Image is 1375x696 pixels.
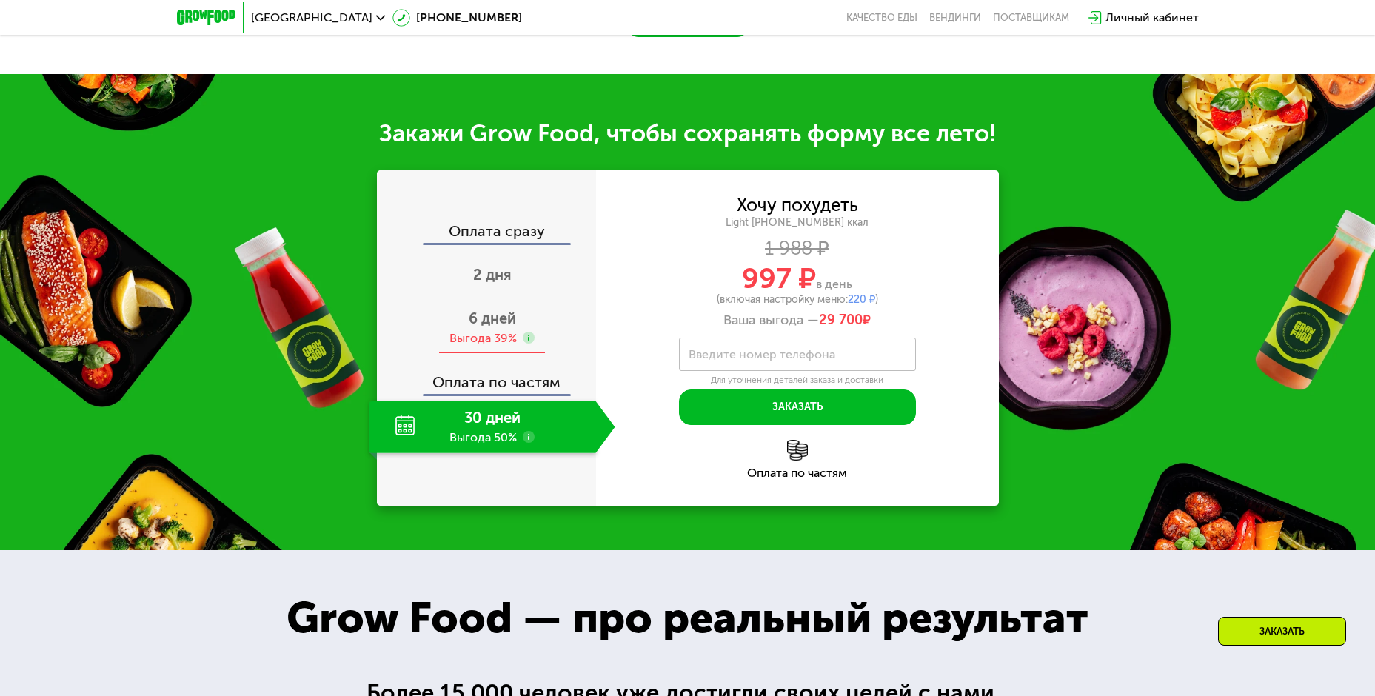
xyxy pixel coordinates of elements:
[1105,9,1199,27] div: Личный кабинет
[449,330,517,347] div: Выгода 39%
[251,12,372,24] span: [GEOGRAPHIC_DATA]
[679,375,916,387] div: Для уточнения деталей заказа и доставки
[819,312,863,328] span: 29 700
[993,12,1069,24] div: поставщикам
[679,389,916,425] button: Заказать
[737,197,858,213] div: Хочу похудеть
[392,9,522,27] a: [PHONE_NUMBER]
[846,12,917,24] a: Качество еды
[596,241,999,257] div: 1 988 ₽
[819,312,871,329] span: ₽
[469,309,516,327] span: 6 дней
[378,360,596,394] div: Оплата по частям
[929,12,981,24] a: Вендинги
[596,216,999,230] div: Light [PHONE_NUMBER] ккал
[596,295,999,305] div: (включая настройку меню: )
[596,467,999,479] div: Оплата по частям
[787,440,808,461] img: l6xcnZfty9opOoJh.png
[742,261,816,295] span: 997 ₽
[473,266,512,284] span: 2 дня
[255,586,1121,651] div: Grow Food — про реальный результат
[848,293,875,306] span: 220 ₽
[689,350,835,358] label: Введите номер телефона
[596,312,999,329] div: Ваша выгода —
[1218,617,1346,646] div: Заказать
[378,224,596,243] div: Оплата сразу
[816,277,852,291] span: в день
